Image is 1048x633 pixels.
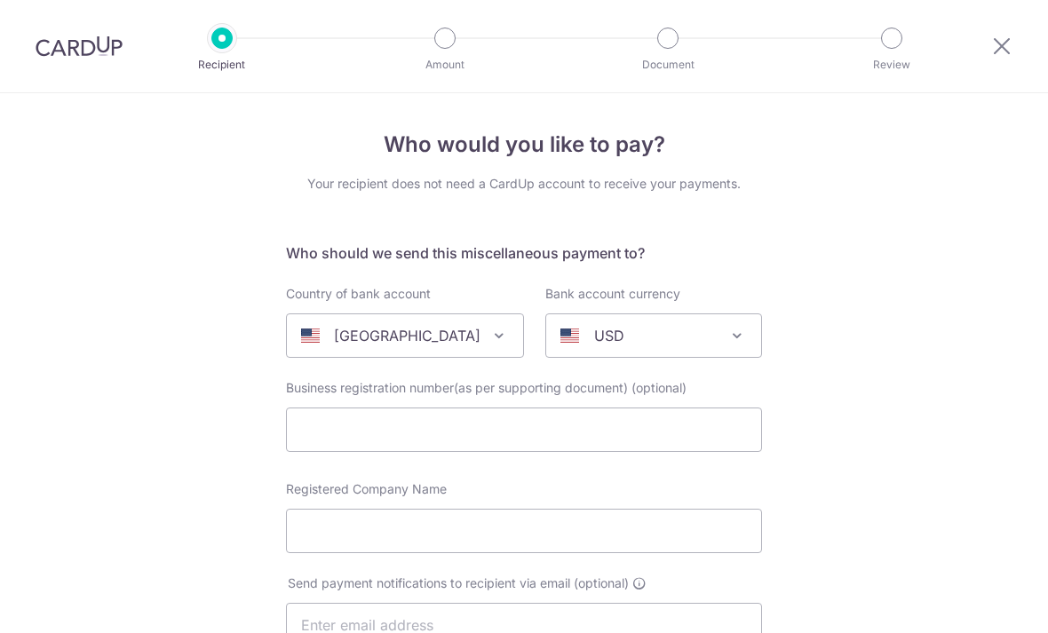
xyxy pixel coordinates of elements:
[545,285,680,303] label: Bank account currency
[286,175,762,193] div: Your recipient does not need a CardUp account to receive your payments.
[602,56,734,74] p: Document
[286,313,524,358] span: United States
[334,325,480,346] p: [GEOGRAPHIC_DATA]
[631,379,687,397] span: (optional)
[546,314,761,357] span: USD
[288,574,629,592] span: Send payment notifications to recipient via email (optional)
[594,325,624,346] p: USD
[286,481,447,496] span: Registered Company Name
[286,129,762,161] h4: Who would you like to pay?
[156,56,288,74] p: Recipient
[286,380,628,395] span: Business registration number(as per supporting document)
[826,56,957,74] p: Review
[286,285,431,303] label: Country of bank account
[36,36,123,57] img: CardUp
[287,314,523,357] span: United States
[286,242,762,264] h5: Who should we send this miscellaneous payment to?
[379,56,511,74] p: Amount
[545,313,762,358] span: USD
